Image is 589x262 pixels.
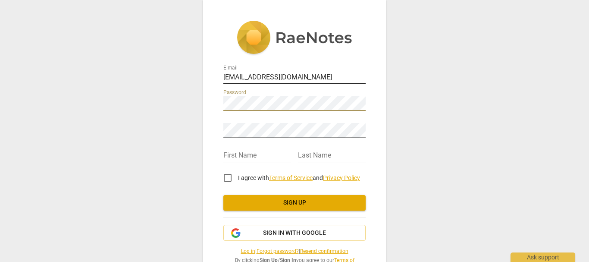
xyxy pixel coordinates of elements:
span: Sign in with Google [263,229,326,237]
span: | | [223,248,366,255]
label: E-mail [223,66,238,71]
a: Terms of Service [269,174,313,181]
img: 5ac2273c67554f335776073100b6d88f.svg [237,21,352,56]
span: Sign up [230,199,359,207]
a: Forgot password? [257,248,299,254]
button: Sign in with Google [223,225,366,241]
label: Password [223,90,246,95]
div: Ask support [511,253,575,262]
a: Log in [241,248,255,254]
button: Sign up [223,195,366,211]
a: Privacy Policy [323,174,360,181]
span: I agree with and [238,174,360,181]
a: Resend confirmation [300,248,348,254]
